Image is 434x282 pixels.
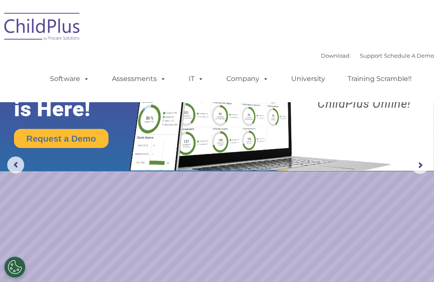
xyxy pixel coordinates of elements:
[42,70,98,87] a: Software
[14,50,153,121] rs-layer: The Future of ChildPlus is Here!
[180,70,212,87] a: IT
[14,129,108,148] a: Request a Demo
[4,257,25,278] button: Cookies Settings
[339,70,420,87] a: Training Scramble!!
[283,70,334,87] a: University
[103,70,175,87] a: Assessments
[300,54,428,109] rs-layer: Boost your productivity and streamline your success in ChildPlus Online!
[360,52,382,59] a: Support
[321,52,434,59] font: |
[218,70,277,87] a: Company
[384,52,434,59] a: Schedule A Demo
[321,52,350,59] a: Download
